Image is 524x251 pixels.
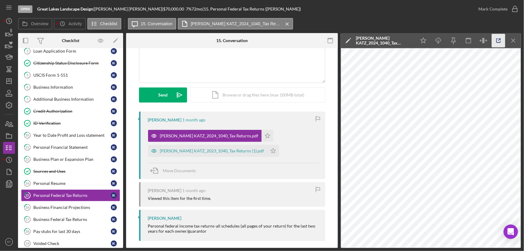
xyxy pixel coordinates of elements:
div: 72 mo [192,7,202,11]
div: I K [111,240,117,246]
div: Send [158,87,168,103]
div: I K [111,120,117,126]
a: 18Pay stubs for last 30 daysIK [21,225,120,237]
div: Viewed this item for the first time. [148,196,211,201]
tspan: 11 [26,145,29,149]
div: | [37,7,94,11]
div: Loan Application Form [33,49,111,54]
span: Move Documents [163,168,196,173]
div: I K [111,60,117,66]
label: Activity [68,21,82,26]
a: 5USCIS Form 1-551IK [21,69,120,81]
a: Sources and UsesIK [21,165,120,177]
time: 2025-07-23 21:07 [183,118,206,122]
tspan: 14 [26,181,29,185]
div: I K [111,228,117,234]
div: Year to Date Profit and Loss statement [33,133,111,138]
div: I K [111,48,117,54]
div: ID Verification [33,121,111,126]
button: 15. Conversation [128,18,177,29]
div: [PERSON_NAME] [148,216,182,221]
tspan: 18 [26,229,29,233]
a: Citizenship Status Disclosure FormIK [21,57,120,69]
div: 7 % [186,7,192,11]
button: BT [3,236,15,248]
tspan: 3 [26,49,28,53]
label: [PERSON_NAME] KATZ_2024_1040_Tax Returns.pdf [191,21,281,26]
button: [PERSON_NAME] KATZ_2024_1040_Tax Returns.pdf [148,130,274,142]
a: 7Additional Business InformationIK [21,93,120,105]
div: Personal federal income tax returns-all schedules (all pages of your return) for the last two yea... [148,224,319,233]
tspan: 7 [26,97,29,101]
div: I K [111,192,117,198]
a: ID VerificationIK [21,117,120,129]
div: I K [111,144,117,150]
div: Voided Check [33,241,111,246]
div: Business Plan or Expansion Plan [33,157,111,162]
a: 10Year to Date Profit and Loss statementIK [21,129,120,141]
div: I K [111,168,117,174]
div: I K [111,180,117,186]
div: I K [111,108,117,114]
a: 16Business Financial ProjectionsIK [21,201,120,213]
div: Personal Resume [33,181,111,186]
button: Mark Complete [472,3,521,15]
div: Additional Business Information [33,97,111,102]
div: [PERSON_NAME] [148,188,182,193]
div: Sources and Uses [33,169,111,174]
div: | 15. Personal Federal Tax Returns ([PERSON_NAME]) [202,7,301,11]
div: [PERSON_NAME] KATZ_2023_1040_Tax Returns (1).pdf [160,148,264,153]
a: 15Personal Federal Tax ReturnsIK [21,189,120,201]
div: 15. Conversation [216,38,248,43]
button: Move Documents [148,163,202,178]
div: [PERSON_NAME] KATZ_2024_1040_Tax Returns.pdf [356,36,413,45]
a: 19Voided CheckIK [21,237,120,249]
a: 6Business InformationIK [21,81,120,93]
div: $70,000.00 [163,7,186,11]
div: Business Financial Projections [33,205,111,210]
tspan: 17 [26,217,29,221]
tspan: 15 [26,193,29,197]
div: I K [111,156,117,162]
a: 14Personal ResumeIK [21,177,120,189]
label: 15. Conversation [141,21,173,26]
b: Great Lakes Landscape Design [37,6,93,11]
div: I K [111,204,117,210]
div: I K [111,132,117,138]
tspan: 16 [26,205,29,209]
tspan: 5 [26,73,28,77]
a: 17Business Federal Tax ReturnsIK [21,213,120,225]
div: USCIS Form 1-551 [33,73,111,78]
tspan: 10 [26,133,29,137]
a: 12Business Plan or Expansion PlanIK [21,153,120,165]
div: Personal Financial Statement [33,145,111,150]
button: Overview [18,18,52,29]
div: Business Information [33,85,111,90]
div: [PERSON_NAME] KATZ_2024_1040_Tax Returns.pdf [160,133,259,138]
button: Checklist [87,18,121,29]
tspan: 19 [25,242,29,245]
button: [PERSON_NAME] KATZ_2024_1040_Tax Returns.pdf [178,18,293,29]
div: Open Intercom Messenger [504,225,518,239]
text: BT [7,240,11,244]
div: Open [18,5,32,13]
label: Overview [31,21,48,26]
div: [PERSON_NAME] [148,118,182,122]
a: 11Personal Financial StatementIK [21,141,120,153]
label: Checklist [100,21,117,26]
div: I K [111,72,117,78]
tspan: 6 [26,85,29,89]
button: [PERSON_NAME] KATZ_2023_1040_Tax Returns (1).pdf [148,145,279,157]
div: Checklist [62,38,79,43]
div: Citizenship Status Disclosure Form [33,61,111,66]
div: Business Federal Tax Returns [33,217,111,222]
div: I K [111,84,117,90]
div: Credit Authorization [33,109,111,114]
div: I K [111,216,117,222]
div: Personal Federal Tax Returns [33,193,111,198]
a: Credit AuthorizationIK [21,105,120,117]
a: 3Loan Application FormIK [21,45,120,57]
button: Send [139,87,187,103]
button: Activity [54,18,86,29]
div: [PERSON_NAME] [PERSON_NAME] | [94,7,163,11]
